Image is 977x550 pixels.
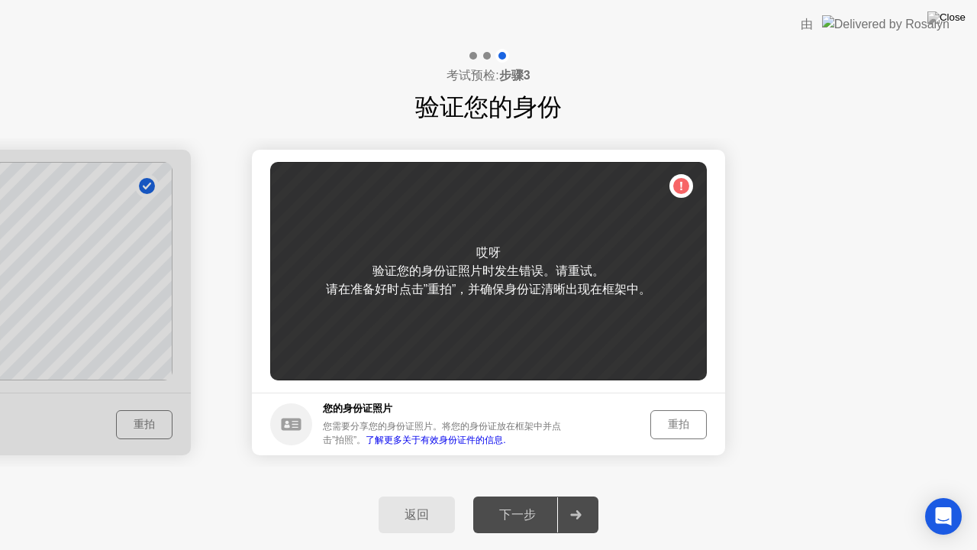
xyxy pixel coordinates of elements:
b: 步骤3 [499,69,530,82]
div: 由 [801,15,813,34]
h1: 验证您的身份 [415,89,562,125]
h5: 您的身份证照片 [323,401,579,416]
button: 重拍 [650,410,707,439]
div: 下一步 [478,507,557,523]
div: 验证您的身份证照片时发生错误。请重试。 [372,262,605,280]
button: 下一步 [473,497,598,533]
div: Open Intercom Messenger [925,498,962,535]
div: 请在准备好时点击”重拍”，并确保身份证清晰出现在框架中。 [326,280,652,299]
button: 返回 [379,497,455,533]
img: Delivered by Rosalyn [822,15,950,33]
div: 重拍 [656,417,701,432]
div: 您需要分享您的身份证照片。将您的身份证放在框架中并点击”拍照”。 [323,419,579,448]
img: Close [927,11,966,24]
h4: 考试预检: [447,66,530,85]
a: 了解更多关于有效身份证件的信息. [366,435,505,445]
div: 哎呀 [476,244,501,262]
div: 返回 [383,507,450,523]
